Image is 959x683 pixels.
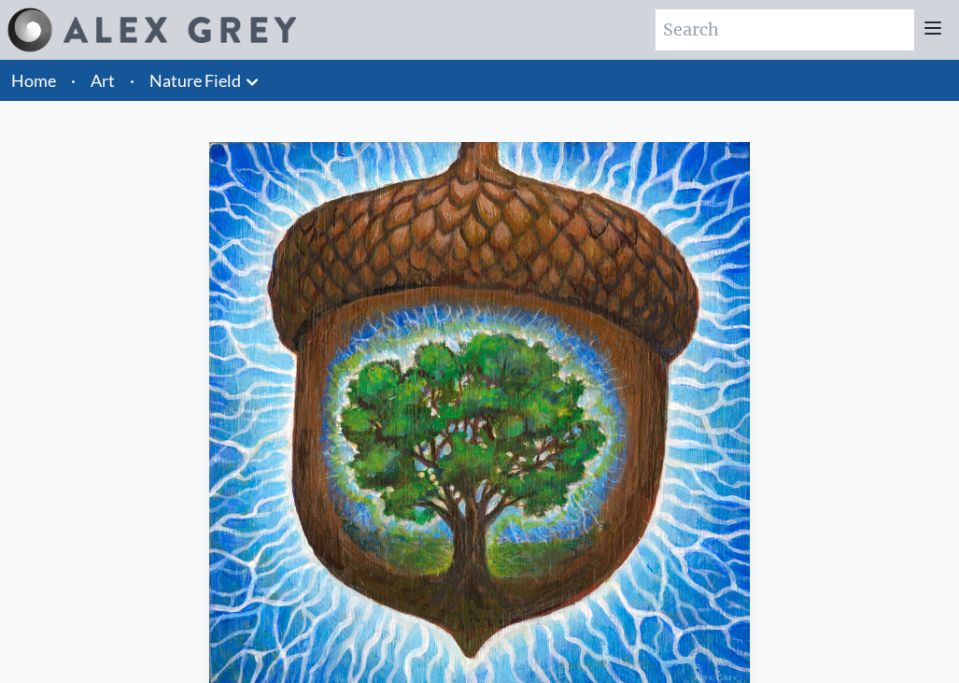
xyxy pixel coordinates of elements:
[122,60,142,101] li: ·
[11,70,56,91] a: Home
[656,9,914,50] input: Search
[63,60,83,101] li: ·
[91,67,115,93] a: Art
[149,67,241,93] a: Nature Field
